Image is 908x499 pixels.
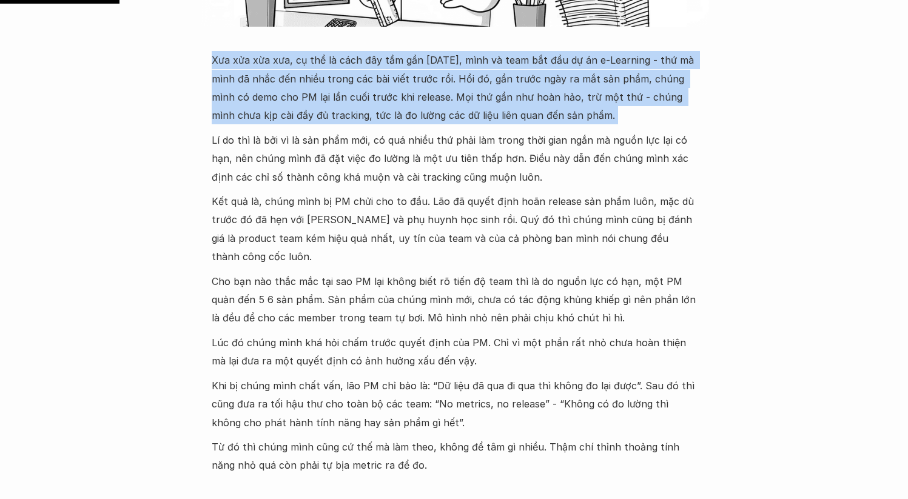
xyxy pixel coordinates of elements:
p: Xưa xửa xừa xưa, cụ thể là cách đây tầm gần [DATE], mình và team bắt đầu dự án e-Learning - thứ m... [212,51,697,125]
p: Cho bạn nào thắc mắc tại sao PM lại không biết rõ tiến độ team thì là do nguồn lực có hạn, một PM... [212,272,697,327]
p: Kết quả là, chúng mình bị PM chửi cho to đầu. Lão đã quyết định hoãn release sản phẩm luôn, mặc d... [212,192,697,266]
p: Khi bị chúng mình chất vấn, lão PM chỉ bảo là: “Dữ liệu đã qua đi qua thì không đo lại được”. Sau... [212,377,697,432]
p: Từ đó thì chúng mình cũng cứ thế mà làm theo, không để tâm gì nhiều. Thậm chí thỉnh thoảng tính n... [212,438,697,475]
p: Lí do thì là bởi vì là sản phẩm mới, có quá nhiều thứ phải làm trong thời gian ngắn mà nguồn lực ... [212,131,697,186]
p: Lúc đó chúng mình khá hỏi chấm trước quyết định của PM. Chỉ vì một phần rất nhỏ chưa hoàn thiện m... [212,333,697,370]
